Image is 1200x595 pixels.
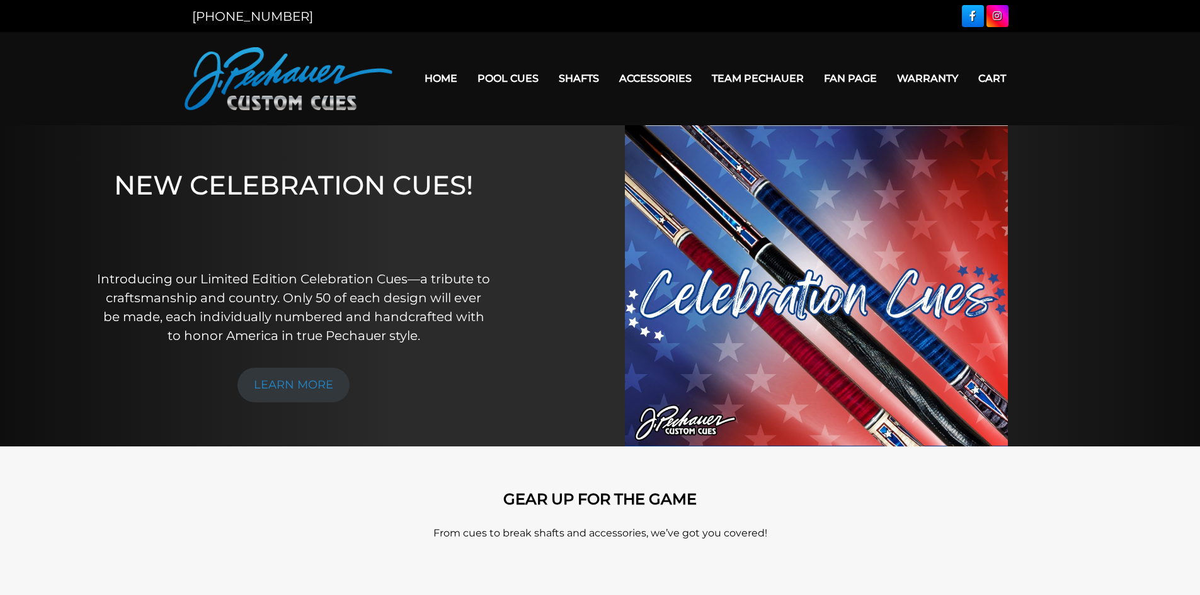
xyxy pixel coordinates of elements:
[503,490,697,508] strong: GEAR UP FOR THE GAME
[241,526,959,541] p: From cues to break shafts and accessories, we’ve got you covered!
[814,62,887,94] a: Fan Page
[549,62,609,94] a: Shafts
[192,9,313,24] a: [PHONE_NUMBER]
[887,62,968,94] a: Warranty
[414,62,467,94] a: Home
[96,169,491,252] h1: NEW CELEBRATION CUES!
[185,47,392,110] img: Pechauer Custom Cues
[702,62,814,94] a: Team Pechauer
[96,269,491,345] p: Introducing our Limited Edition Celebration Cues—a tribute to craftsmanship and country. Only 50 ...
[237,368,350,402] a: LEARN MORE
[968,62,1016,94] a: Cart
[609,62,702,94] a: Accessories
[467,62,549,94] a: Pool Cues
